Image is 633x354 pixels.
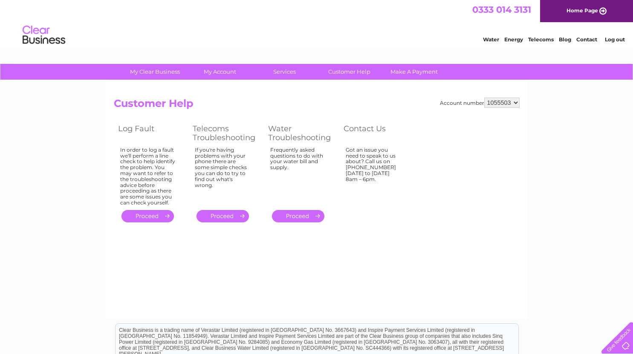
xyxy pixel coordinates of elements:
a: . [272,210,324,222]
th: Telecoms Troubleshooting [188,122,264,144]
h2: Customer Help [114,98,520,114]
div: If you're having problems with your phone there are some simple checks you can do to try to find ... [195,147,251,202]
a: Services [249,64,320,80]
a: Telecoms [528,36,554,43]
a: Make A Payment [379,64,449,80]
a: 0333 014 3131 [472,4,531,15]
th: Contact Us [339,122,414,144]
a: Water [483,36,499,43]
a: Blog [559,36,571,43]
a: . [121,210,174,222]
a: Energy [504,36,523,43]
img: logo.png [22,22,66,48]
a: Log out [605,36,625,43]
div: Clear Business is a trading name of Verastar Limited (registered in [GEOGRAPHIC_DATA] No. 3667643... [116,5,518,41]
a: My Clear Business [120,64,190,80]
th: Water Troubleshooting [264,122,339,144]
a: Contact [576,36,597,43]
div: Frequently asked questions to do with your water bill and supply. [270,147,327,202]
div: Account number [440,98,520,108]
th: Log Fault [114,122,188,144]
a: . [197,210,249,222]
div: In order to log a fault we'll perform a line check to help identify the problem. You may want to ... [120,147,176,206]
a: My Account [185,64,255,80]
div: Got an issue you need to speak to us about? Call us on [PHONE_NUMBER] [DATE] to [DATE] 8am – 6pm. [346,147,401,202]
a: Customer Help [314,64,384,80]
